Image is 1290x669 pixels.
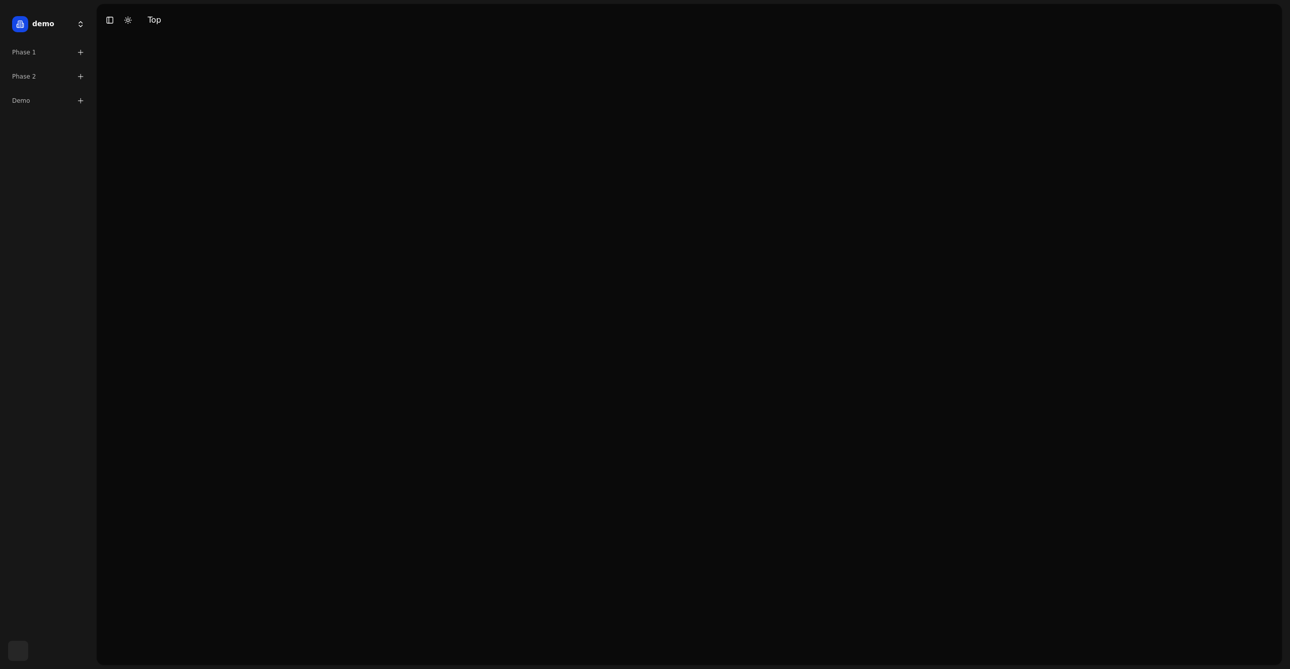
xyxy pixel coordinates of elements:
[121,13,135,27] button: Toggle Dark Mode
[8,69,89,85] div: Phase 2
[8,12,89,36] button: demo
[103,13,117,27] button: Toggle Sidebar
[32,20,73,29] span: demo
[148,14,161,26] div: Top
[8,93,89,109] div: Demo
[8,44,89,60] div: Phase 1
